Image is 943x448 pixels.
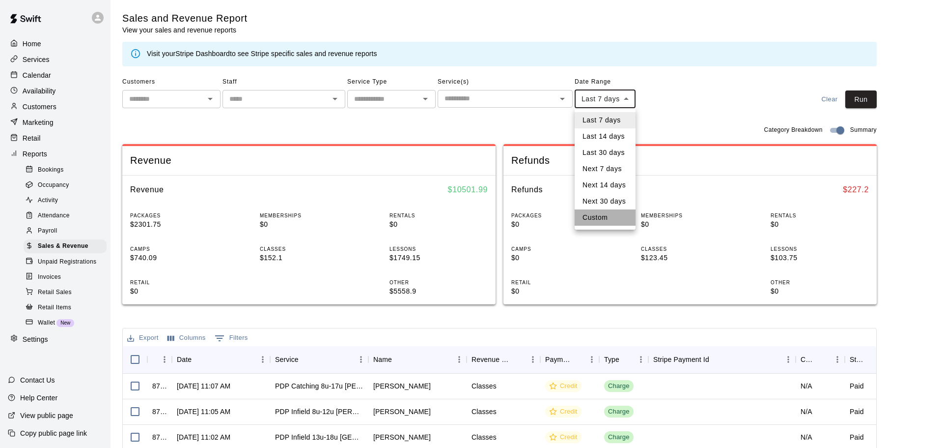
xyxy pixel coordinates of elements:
li: Last 30 days [575,145,636,161]
li: Last 7 days [575,112,636,128]
li: Next 7 days [575,161,636,177]
li: Next 14 days [575,177,636,193]
li: Last 14 days [575,128,636,145]
li: Custom [575,209,636,226]
li: Next 30 days [575,193,636,209]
